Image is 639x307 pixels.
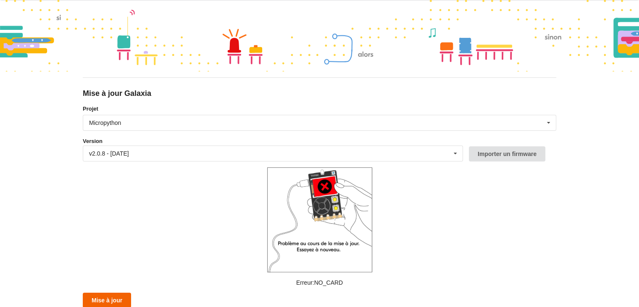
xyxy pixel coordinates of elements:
label: Version [83,137,103,146]
div: Micropython [89,120,121,126]
label: Projet [83,105,556,113]
button: Importer un firmware [469,146,545,161]
img: galaxia_error.png [267,167,372,273]
p: Erreur: NO_CARD [83,278,556,287]
div: v2.0.8 - [DATE] [89,151,129,156]
div: Mise à jour Galaxia [83,89,556,98]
